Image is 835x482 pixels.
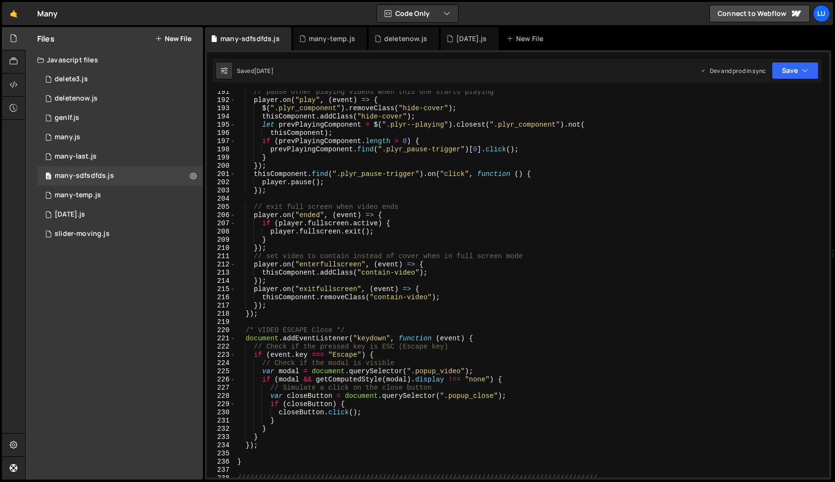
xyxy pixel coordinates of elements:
[37,89,203,108] div: 844/48401.js
[207,384,236,392] div: 227
[37,205,203,224] div: 844/48394.js
[207,104,236,113] div: 193
[207,433,236,441] div: 233
[37,8,58,19] div: Many
[55,133,80,142] div: many.js
[2,2,26,25] a: 🤙
[55,152,97,161] div: many-last.js
[207,211,236,219] div: 206
[37,186,203,205] div: 844/36684.js
[207,129,236,137] div: 196
[207,392,236,400] div: 228
[207,154,236,162] div: 199
[207,236,236,244] div: 209
[207,376,236,384] div: 226
[207,367,236,376] div: 225
[207,244,236,252] div: 210
[377,5,458,22] button: Code Only
[207,302,236,310] div: 217
[237,67,274,75] div: Saved
[37,147,203,166] div: 844/24059.js
[207,318,236,326] div: 219
[207,425,236,433] div: 232
[207,178,236,187] div: 202
[207,96,236,104] div: 192
[207,466,236,474] div: 237
[207,285,236,293] div: 215
[309,34,355,44] div: many-temp.js
[207,326,236,335] div: 220
[207,359,236,367] div: 224
[37,108,203,128] div: 844/40523.js
[207,170,236,178] div: 201
[55,191,101,200] div: many-temp.js
[384,34,427,44] div: deletenow.js
[37,70,203,89] div: 844/24139.js
[506,34,547,44] div: New File
[26,50,203,70] div: Javascript files
[207,195,236,203] div: 204
[207,187,236,195] div: 203
[55,94,98,103] div: deletenow.js
[709,5,810,22] a: Connect to Webflow
[207,269,236,277] div: 213
[207,335,236,343] div: 221
[772,62,819,79] button: Save
[37,224,203,244] div: 844/24335.js
[55,172,114,180] div: many-sdfsdfds.js
[207,458,236,466] div: 236
[207,252,236,261] div: 211
[45,173,51,181] span: 0
[207,137,236,146] div: 197
[207,228,236,236] div: 208
[207,113,236,121] div: 194
[37,128,203,147] div: 844/36500.js
[207,400,236,409] div: 229
[37,33,55,44] h2: Files
[456,34,487,44] div: [DATE].js
[207,409,236,417] div: 230
[207,450,236,458] div: 235
[207,219,236,228] div: 207
[207,146,236,154] div: 198
[207,310,236,318] div: 218
[207,351,236,359] div: 223
[207,162,236,170] div: 200
[254,67,274,75] div: [DATE]
[207,417,236,425] div: 231
[207,343,236,351] div: 222
[55,210,85,219] div: [DATE].js
[813,5,830,22] a: Lu
[155,35,191,43] button: New File
[207,293,236,302] div: 216
[207,277,236,285] div: 214
[207,441,236,450] div: 234
[207,203,236,211] div: 205
[207,261,236,269] div: 212
[55,230,110,238] div: slider-moving.js
[700,67,766,75] div: Dev and prod in sync
[55,114,79,122] div: genlf.js
[220,34,280,44] div: many-sdfsdfds.js
[207,88,236,96] div: 191
[207,121,236,129] div: 195
[37,166,203,186] div: 844/24201.js
[55,75,88,84] div: delete3.js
